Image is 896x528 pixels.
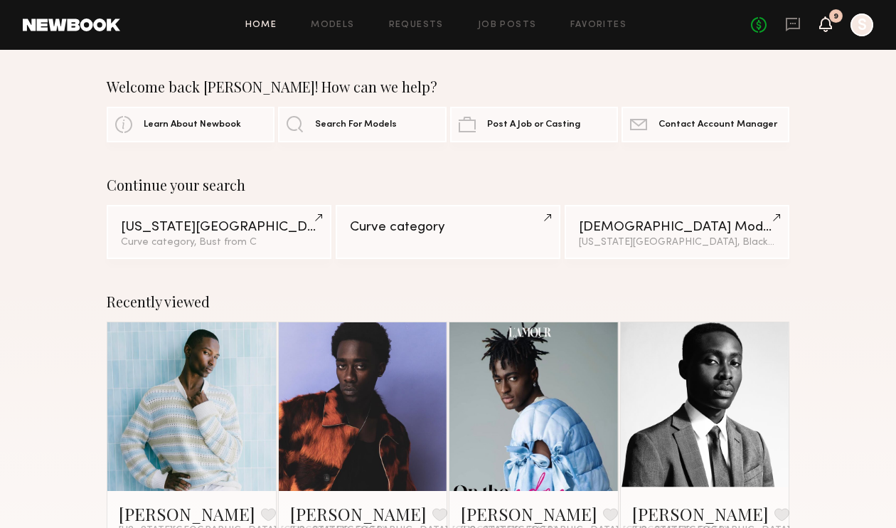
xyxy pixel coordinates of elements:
div: Welcome back [PERSON_NAME]! How can we help? [107,78,789,95]
a: Models [311,21,354,30]
a: Contact Account Manager [622,107,789,142]
a: [PERSON_NAME] [461,502,597,525]
a: [PERSON_NAME] [290,502,427,525]
a: [DEMOGRAPHIC_DATA] Models[US_STATE][GEOGRAPHIC_DATA], Black / [DEMOGRAPHIC_DATA] [565,205,789,259]
div: Curve category [350,221,546,234]
span: Contact Account Manager [658,120,777,130]
a: Post A Job or Casting [450,107,618,142]
a: Requests [389,21,444,30]
div: [US_STATE][GEOGRAPHIC_DATA] [121,221,317,234]
a: [PERSON_NAME] [119,502,255,525]
a: Job Posts [478,21,537,30]
div: Curve category, Bust from C [121,238,317,248]
span: Post A Job or Casting [487,120,580,130]
div: [US_STATE][GEOGRAPHIC_DATA], Black / [DEMOGRAPHIC_DATA] [579,238,775,248]
a: Learn About Newbook [107,107,274,142]
a: Favorites [570,21,626,30]
div: [DEMOGRAPHIC_DATA] Models [579,221,775,234]
a: Home [245,21,277,30]
span: Search For Models [315,120,397,130]
a: [PERSON_NAME] [632,502,769,525]
div: Recently viewed [107,293,789,310]
a: S [850,14,873,36]
span: Learn About Newbook [144,120,241,130]
a: Search For Models [278,107,446,142]
div: Continue your search [107,176,789,194]
a: [US_STATE][GEOGRAPHIC_DATA]Curve category, Bust from C [107,205,331,259]
a: Curve category [336,205,560,259]
div: 9 [833,13,838,21]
